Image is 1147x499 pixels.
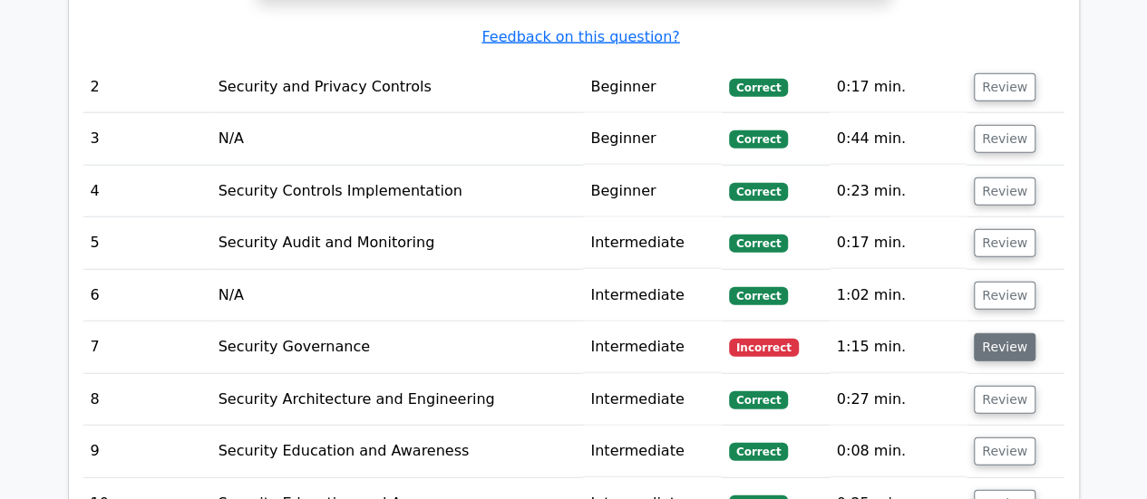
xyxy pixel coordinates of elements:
td: Intermediate [583,321,722,373]
a: Feedback on this question? [481,28,679,45]
td: 0:08 min. [830,426,967,477]
span: Incorrect [729,339,799,357]
td: 4 [83,166,211,217]
td: 0:23 min. [830,166,967,217]
td: 2 [83,62,211,113]
button: Review [974,437,1035,465]
td: 6 [83,270,211,321]
td: Security and Privacy Controls [211,62,584,113]
span: Correct [729,287,788,305]
td: Beginner [583,62,722,113]
td: Security Audit and Monitoring [211,217,584,269]
span: Correct [729,391,788,409]
button: Review [974,333,1035,361]
button: Review [974,386,1035,414]
button: Review [974,282,1035,310]
td: Beginner [583,166,722,217]
td: Beginner [583,113,722,165]
td: 0:27 min. [830,374,967,426]
td: N/A [211,113,584,165]
td: Intermediate [583,426,722,477]
td: Intermediate [583,374,722,426]
td: 0:44 min. [830,113,967,165]
button: Review [974,178,1035,206]
td: 0:17 min. [830,217,967,269]
span: Correct [729,130,788,149]
button: Review [974,125,1035,153]
td: Intermediate [583,270,722,321]
td: 3 [83,113,211,165]
td: 1:02 min. [830,270,967,321]
td: Security Controls Implementation [211,166,584,217]
td: 1:15 min. [830,321,967,373]
button: Review [974,229,1035,257]
td: 5 [83,217,211,269]
td: 9 [83,426,211,477]
button: Review [974,73,1035,101]
td: 0:17 min. [830,62,967,113]
td: 8 [83,374,211,426]
td: Security Architecture and Engineering [211,374,584,426]
td: N/A [211,270,584,321]
td: Security Education and Awareness [211,426,584,477]
span: Correct [729,235,788,253]
td: Security Governance [211,321,584,373]
span: Correct [729,183,788,201]
span: Correct [729,443,788,461]
span: Correct [729,79,788,97]
td: Intermediate [583,217,722,269]
td: 7 [83,321,211,373]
